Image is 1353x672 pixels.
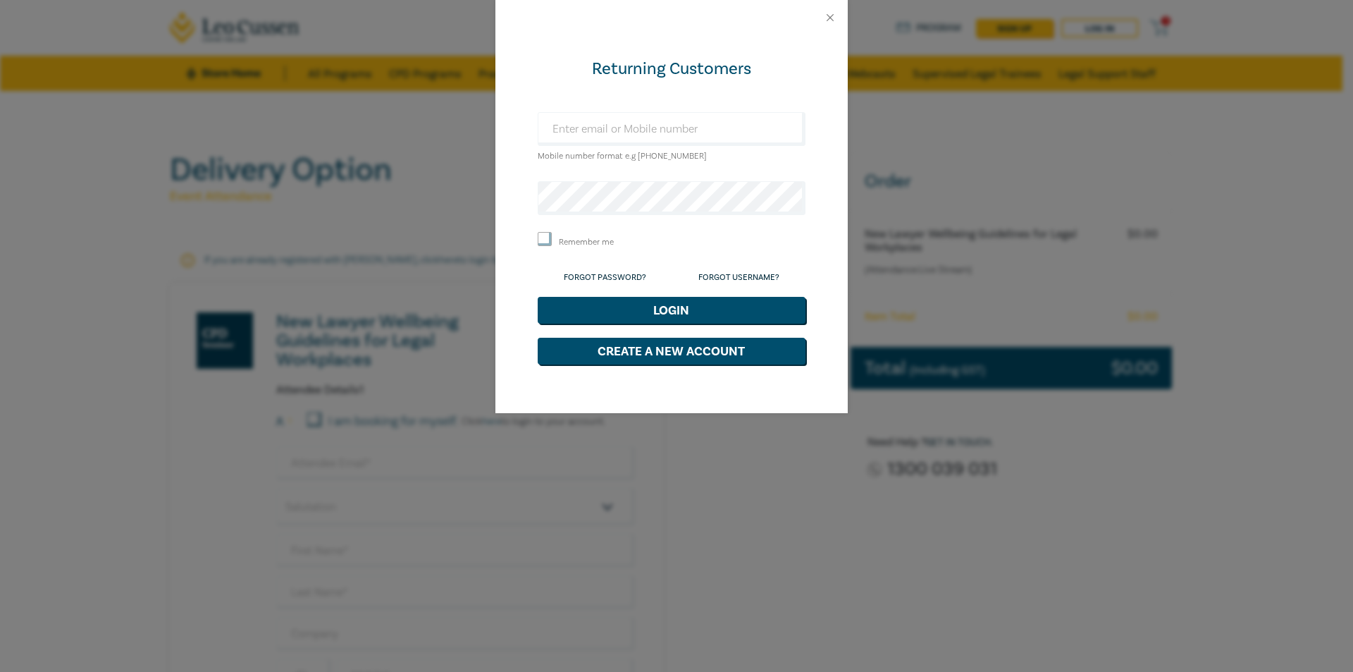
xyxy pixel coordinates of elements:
[559,236,614,248] label: Remember me
[538,151,707,161] small: Mobile number format e.g [PHONE_NUMBER]
[538,58,805,80] div: Returning Customers
[824,11,836,24] button: Close
[564,272,646,283] a: Forgot Password?
[698,272,779,283] a: Forgot Username?
[538,112,805,146] input: Enter email or Mobile number
[538,338,805,365] button: Create a New Account
[538,297,805,324] button: Login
